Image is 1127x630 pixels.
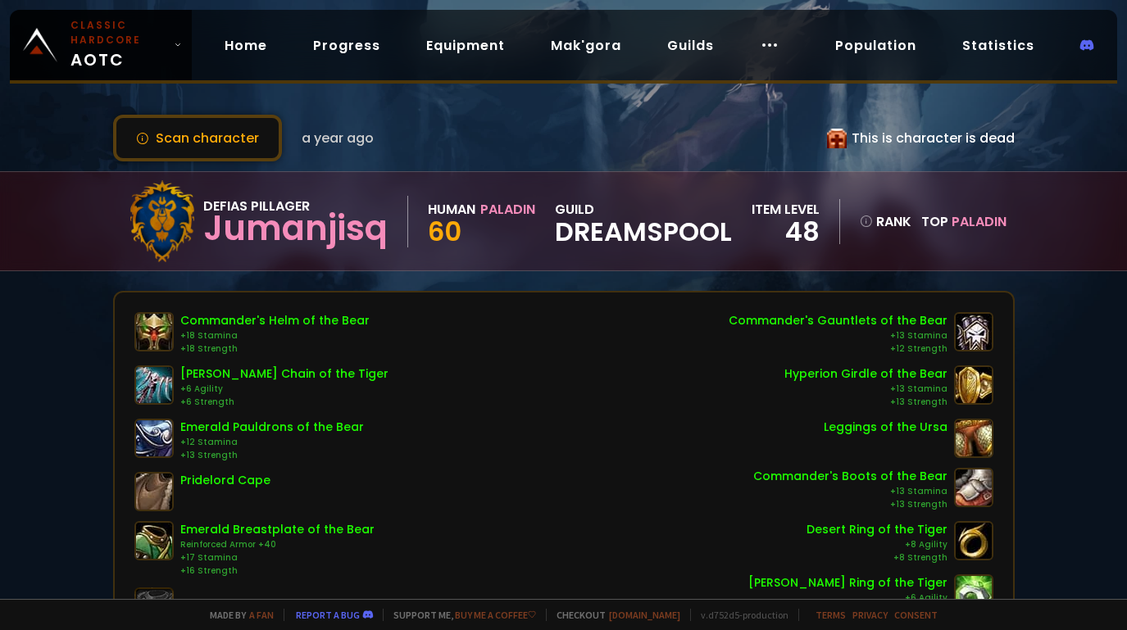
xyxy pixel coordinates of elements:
[954,365,993,405] img: item-10387
[807,551,947,564] div: +8 Strength
[824,419,947,436] div: Leggings of the Ursa
[954,468,993,507] img: item-10376
[70,18,167,48] small: Classic Hardcore
[134,365,174,405] img: item-12042
[954,419,993,458] img: item-21316
[690,609,788,621] span: v. d752d5 - production
[816,609,846,621] a: Terms
[455,609,536,621] a: Buy me a coffee
[952,212,1007,231] span: Paladin
[180,329,370,342] div: +18 Stamina
[753,498,947,511] div: +13 Strength
[180,383,389,396] div: +6 Agility
[538,29,634,62] a: Mak'gora
[949,29,1047,62] a: Statistics
[180,365,389,383] div: [PERSON_NAME] Chain of the Tiger
[921,211,1007,232] div: Top
[180,419,364,436] div: Emerald Pauldrons of the Bear
[555,199,732,244] div: guild
[300,29,393,62] a: Progress
[428,199,475,220] div: Human
[752,199,820,220] div: item level
[827,128,1015,148] div: This is character is dead
[302,128,374,148] span: a year ago
[807,538,947,551] div: +8 Agility
[753,468,947,485] div: Commander's Boots of the Bear
[546,609,680,621] span: Checkout
[180,396,389,409] div: +6 Strength
[180,564,375,578] div: +16 Strength
[729,312,947,329] div: Commander's Gauntlets of the Bear
[296,609,360,621] a: Report a bug
[180,312,370,329] div: Commander's Helm of the Bear
[480,199,535,220] div: Paladin
[203,216,388,241] div: Jumanjisq
[555,220,732,244] span: DreamsPool
[894,609,938,621] a: Consent
[784,383,947,396] div: +13 Stamina
[954,312,993,351] img: item-10380
[729,329,947,342] div: +13 Stamina
[860,211,911,232] div: rank
[180,342,370,356] div: +18 Strength
[134,419,174,458] img: item-10281
[954,574,993,614] img: item-12012
[180,538,375,551] div: Reinforced Armor +40
[784,365,947,383] div: Hyperion Girdle of the Bear
[383,609,536,621] span: Support me,
[784,396,947,409] div: +13 Strength
[609,609,680,621] a: [DOMAIN_NAME]
[180,551,375,564] div: +17 Stamina
[753,485,947,498] div: +13 Stamina
[113,115,282,161] button: Scan character
[134,521,174,560] img: item-10275
[180,472,270,489] div: Pridelord Cape
[180,436,364,449] div: +12 Stamina
[654,29,727,62] a: Guilds
[748,591,947,605] div: +6 Agility
[211,29,280,62] a: Home
[752,220,820,244] div: 48
[134,472,174,511] img: item-14673
[428,213,461,250] span: 60
[200,609,274,621] span: Made by
[954,521,993,560] img: item-12013
[134,312,174,351] img: item-10379
[852,609,888,621] a: Privacy
[180,449,364,462] div: +13 Strength
[180,521,375,538] div: Emerald Breastplate of the Bear
[807,521,947,538] div: Desert Ring of the Tiger
[748,574,947,591] div: [PERSON_NAME] Ring of the Tiger
[203,196,388,216] div: Defias Pillager
[413,29,518,62] a: Equipment
[822,29,929,62] a: Population
[10,10,192,80] a: Classic HardcoreAOTC
[249,609,274,621] a: a fan
[70,18,167,72] span: AOTC
[729,342,947,356] div: +12 Strength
